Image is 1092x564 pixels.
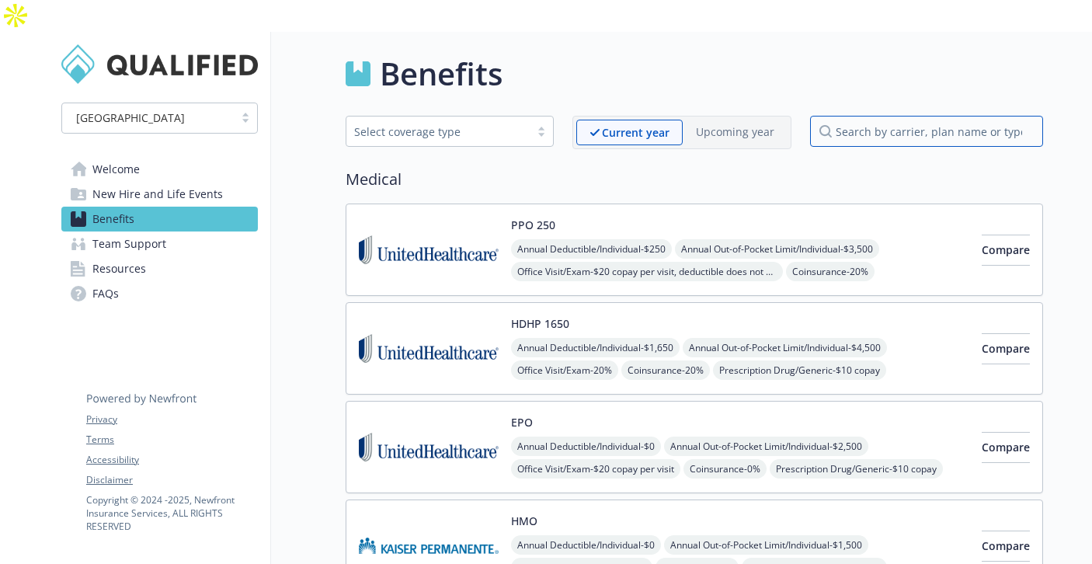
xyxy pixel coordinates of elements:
img: United Healthcare Insurance Company carrier logo [359,315,499,381]
span: Coinsurance - 20% [786,262,875,281]
button: Compare [982,432,1030,463]
span: Prescription Drug/Generic - $10 copay [770,459,943,479]
span: Benefits [92,207,134,232]
span: Annual Out-of-Pocket Limit/Individual - $2,500 [664,437,868,456]
span: Office Visit/Exam - $20 copay per visit, deductible does not apply [511,262,783,281]
p: Upcoming year [696,124,774,140]
span: Coinsurance - 20% [621,360,710,380]
a: Privacy [86,413,257,426]
button: EPO [511,414,533,430]
span: [GEOGRAPHIC_DATA] [70,110,226,126]
h2: Medical [346,168,1043,191]
span: New Hire and Life Events [92,182,223,207]
a: Resources [61,256,258,281]
a: Team Support [61,232,258,256]
span: Coinsurance - 0% [683,459,767,479]
button: Compare [982,235,1030,266]
a: Benefits [61,207,258,232]
span: Prescription Drug/Generic - $10 copay [713,360,886,380]
span: Annual Deductible/Individual - $0 [511,437,661,456]
img: United Healthcare Insurance Company carrier logo [359,217,499,283]
div: Select coverage type [354,124,522,140]
span: Compare [982,538,1030,553]
button: HDHP 1650 [511,315,569,332]
a: New Hire and Life Events [61,182,258,207]
a: Accessibility [86,453,257,467]
span: Office Visit/Exam - 20% [511,360,618,380]
button: Compare [982,531,1030,562]
span: Office Visit/Exam - $20 copay per visit [511,459,680,479]
span: Compare [982,242,1030,257]
span: Compare [982,440,1030,454]
span: Annual Out-of-Pocket Limit/Individual - $3,500 [675,239,879,259]
span: Annual Deductible/Individual - $250 [511,239,672,259]
h1: Benefits [380,50,503,97]
span: Upcoming year [683,120,788,145]
span: Annual Out-of-Pocket Limit/Individual - $4,500 [683,338,887,357]
span: FAQs [92,281,119,306]
p: Current year [602,124,669,141]
span: Resources [92,256,146,281]
button: HMO [511,513,537,529]
a: Disclaimer [86,473,257,487]
p: Copyright © 2024 - 2025 , Newfront Insurance Services, ALL RIGHTS RESERVED [86,493,257,533]
input: search by carrier, plan name or type [810,116,1043,147]
button: PPO 250 [511,217,555,233]
span: Annual Deductible/Individual - $0 [511,535,661,555]
span: Compare [982,341,1030,356]
a: FAQs [61,281,258,306]
span: Team Support [92,232,166,256]
span: Annual Deductible/Individual - $1,650 [511,338,680,357]
span: Welcome [92,157,140,182]
span: Annual Out-of-Pocket Limit/Individual - $1,500 [664,535,868,555]
a: Welcome [61,157,258,182]
span: [GEOGRAPHIC_DATA] [76,110,185,126]
img: United Healthcare Insurance Company carrier logo [359,414,499,480]
button: Compare [982,333,1030,364]
a: Terms [86,433,257,447]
